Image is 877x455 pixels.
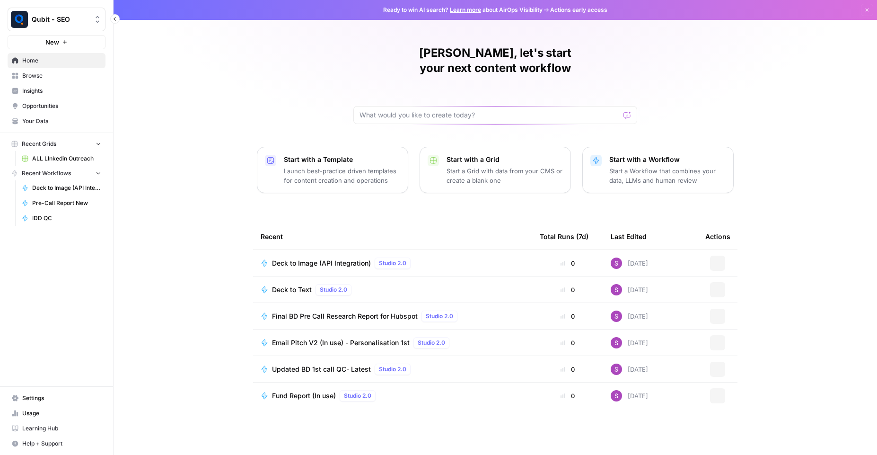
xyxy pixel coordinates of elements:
[8,68,105,83] a: Browse
[272,285,312,294] span: Deck to Text
[447,155,563,164] p: Start with a Grid
[272,338,410,348] span: Email Pitch V2 (In use) - Personalisation 1st
[611,390,622,401] img: o172sb5nyouclioljstuaq3tb2gj
[360,110,620,120] input: What would you like to create today?
[272,391,336,401] span: Fund Report (In use)
[611,364,648,375] div: [DATE]
[450,6,481,13] a: Learn more
[257,147,408,193] button: Start with a TemplateLaunch best-practice driven templates for content creation and operations
[420,147,571,193] button: Start with a GridStart a Grid with data from your CMS or create a blank one
[344,392,371,400] span: Studio 2.0
[540,223,588,250] div: Total Runs (7d)
[11,11,28,28] img: Qubit - SEO Logo
[284,166,400,185] p: Launch best-practice driven templates for content creation and operations
[32,15,89,24] span: Qubit - SEO
[611,337,622,348] img: o172sb5nyouclioljstuaq3tb2gj
[8,421,105,436] a: Learning Hub
[550,6,607,14] span: Actions early access
[22,169,71,178] span: Recent Workflows
[22,117,101,125] span: Your Data
[582,147,734,193] button: Start with a WorkflowStart a Workflow that combines your data, LLMs and human review
[8,35,105,49] button: New
[447,166,563,185] p: Start a Grid with data from your CMS or create a blank one
[540,285,596,294] div: 0
[540,391,596,401] div: 0
[540,365,596,374] div: 0
[8,114,105,129] a: Your Data
[611,311,622,322] img: o172sb5nyouclioljstuaq3tb2gj
[45,37,59,47] span: New
[18,151,105,166] a: ALL LInkedin Outreach
[379,365,406,374] span: Studio 2.0
[261,284,525,295] a: Deck to TextStudio 2.0
[22,394,101,402] span: Settings
[272,365,371,374] span: Updated BD 1st call QC- Latest
[18,211,105,226] a: IDD QC
[261,258,525,269] a: Deck to Image (API Integration)Studio 2.0
[540,259,596,268] div: 0
[261,337,525,348] a: Email Pitch V2 (In use) - Personalisation 1stStudio 2.0
[22,424,101,433] span: Learning Hub
[18,196,105,211] a: Pre-Call Report New
[611,311,648,322] div: [DATE]
[8,8,105,31] button: Workspace: Qubit - SEO
[284,155,400,164] p: Start with a Template
[540,312,596,321] div: 0
[22,439,101,448] span: Help + Support
[611,223,647,250] div: Last Edited
[418,339,445,347] span: Studio 2.0
[611,364,622,375] img: o172sb5nyouclioljstuaq3tb2gj
[22,87,101,95] span: Insights
[18,180,105,196] a: Deck to Image (API Integration)
[272,312,418,321] span: Final BD Pre Call Research Report for Hubspot
[609,155,726,164] p: Start with a Workflow
[611,284,622,295] img: o172sb5nyouclioljstuaq3tb2gj
[379,259,406,268] span: Studio 2.0
[320,285,347,294] span: Studio 2.0
[22,56,101,65] span: Home
[22,71,101,80] span: Browse
[272,259,371,268] span: Deck to Image (API Integration)
[611,337,648,348] div: [DATE]
[540,338,596,348] div: 0
[8,391,105,406] a: Settings
[8,406,105,421] a: Usage
[611,390,648,401] div: [DATE]
[8,53,105,68] a: Home
[426,312,453,321] span: Studio 2.0
[32,184,101,192] span: Deck to Image (API Integration)
[8,166,105,180] button: Recent Workflows
[353,45,637,76] h1: [PERSON_NAME], let's start your next content workflow
[611,258,622,269] img: o172sb5nyouclioljstuaq3tb2gj
[261,390,525,401] a: Fund Report (In use)Studio 2.0
[8,98,105,114] a: Opportunities
[8,83,105,98] a: Insights
[705,223,730,250] div: Actions
[22,140,56,148] span: Recent Grids
[32,199,101,207] span: Pre-Call Report New
[609,166,726,185] p: Start a Workflow that combines your data, LLMs and human review
[22,409,101,418] span: Usage
[32,154,101,163] span: ALL LInkedin Outreach
[22,102,101,110] span: Opportunities
[261,223,525,250] div: Recent
[611,284,648,295] div: [DATE]
[261,311,525,322] a: Final BD Pre Call Research Report for HubspotStudio 2.0
[32,214,101,223] span: IDD QC
[261,364,525,375] a: Updated BD 1st call QC- LatestStudio 2.0
[611,258,648,269] div: [DATE]
[8,137,105,151] button: Recent Grids
[383,6,543,14] span: Ready to win AI search? about AirOps Visibility
[8,436,105,451] button: Help + Support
